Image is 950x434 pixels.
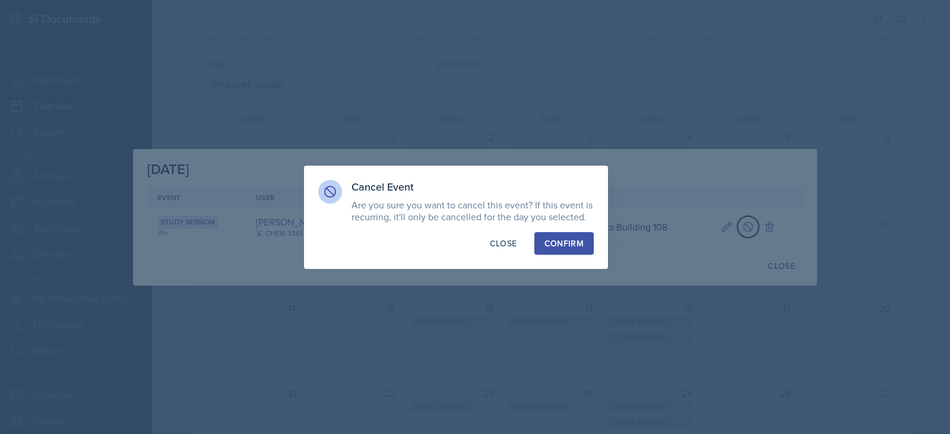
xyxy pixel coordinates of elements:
p: Are you sure you want to cancel this event? If this event is recurring, it'll only be cancelled f... [351,199,594,223]
button: Confirm [534,232,594,255]
div: Confirm [544,237,584,249]
button: Close [480,232,527,255]
h3: Cancel Event [351,180,594,194]
div: Close [490,237,517,249]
